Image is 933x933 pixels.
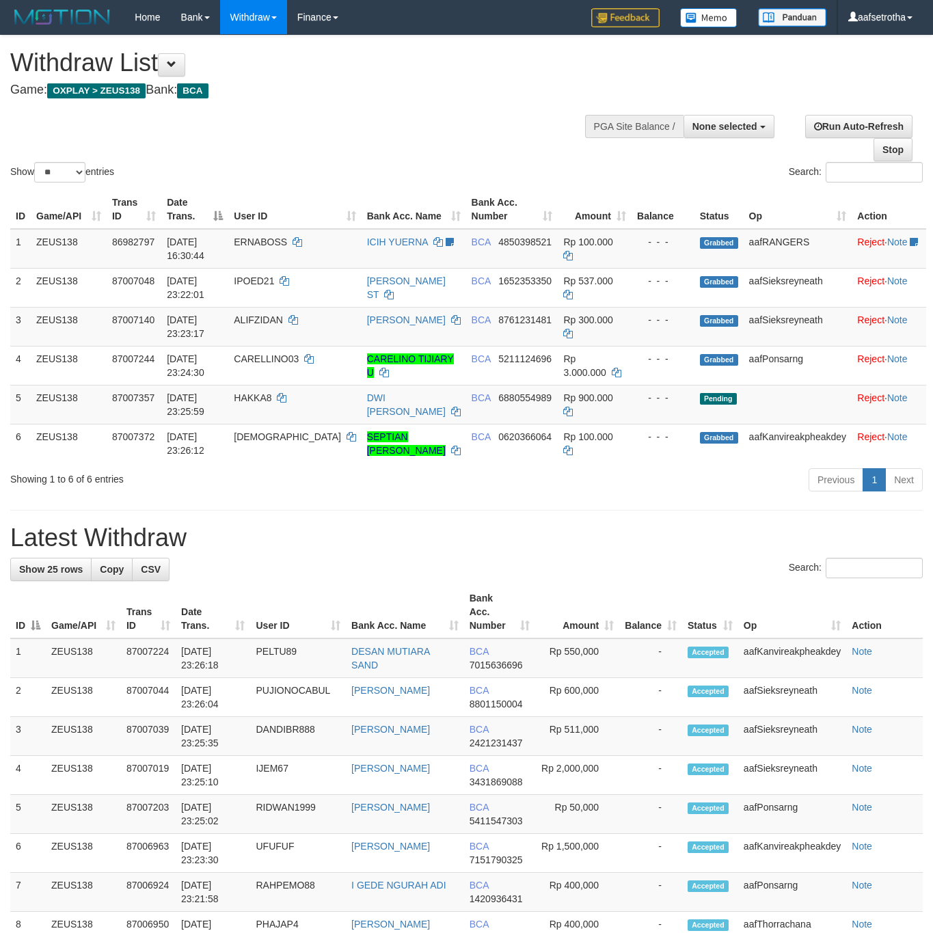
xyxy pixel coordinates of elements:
a: Note [887,431,908,442]
span: Show 25 rows [19,564,83,575]
a: [PERSON_NAME] [367,314,446,325]
div: - - - [637,274,689,288]
span: ALIFZIDAN [234,314,283,325]
button: None selected [684,115,774,138]
a: [PERSON_NAME] [351,841,430,852]
th: Trans ID: activate to sort column ascending [121,586,176,638]
a: [PERSON_NAME] [351,919,430,930]
span: Copy [100,564,124,575]
span: Copy 0620366064 to clipboard [498,431,552,442]
td: ZEUS138 [31,307,107,346]
a: [PERSON_NAME] [351,763,430,774]
a: [PERSON_NAME] [351,685,430,696]
th: Op: activate to sort column ascending [744,190,852,229]
td: ZEUS138 [31,346,107,385]
span: Copy 2421231437 to clipboard [470,738,523,748]
div: - - - [637,352,689,366]
span: Accepted [688,919,729,931]
td: Rp 400,000 [535,873,619,912]
span: BCA [472,314,491,325]
input: Search: [826,162,923,182]
h1: Withdraw List [10,49,608,77]
a: Note [852,685,872,696]
td: 2 [10,678,46,717]
td: aafSieksreyneath [738,678,846,717]
span: Copy 7015636696 to clipboard [470,660,523,671]
span: Rp 100.000 [563,236,612,247]
span: IPOED21 [234,275,274,286]
th: Balance: activate to sort column ascending [619,586,682,638]
td: Rp 550,000 [535,638,619,678]
a: Note [887,353,908,364]
h1: Latest Withdraw [10,524,923,552]
span: Copy 5211124696 to clipboard [498,353,552,364]
span: CARELLINO03 [234,353,299,364]
th: Bank Acc. Name: activate to sort column ascending [362,190,466,229]
td: RAHPEMO88 [250,873,346,912]
td: 87007039 [121,717,176,756]
span: Accepted [688,802,729,814]
span: Grabbed [700,237,738,249]
td: - [619,873,682,912]
span: Accepted [688,880,729,892]
td: 1 [10,638,46,678]
span: BCA [472,353,491,364]
td: ZEUS138 [46,873,121,912]
a: Note [887,275,908,286]
span: BCA [472,236,491,247]
th: ID: activate to sort column descending [10,586,46,638]
div: Showing 1 to 6 of 6 entries [10,467,379,486]
div: - - - [637,313,689,327]
img: MOTION_logo.png [10,7,114,27]
td: PELTU89 [250,638,346,678]
span: 87007244 [112,353,154,364]
span: BCA [177,83,208,98]
a: Reject [857,314,884,325]
img: Feedback.jpg [591,8,660,27]
a: CSV [132,558,170,581]
span: Copy 7151790325 to clipboard [470,854,523,865]
td: 6 [10,834,46,873]
span: Grabbed [700,354,738,366]
span: 87007140 [112,314,154,325]
span: Copy 4850398521 to clipboard [498,236,552,247]
td: · [852,385,926,424]
td: Rp 1,500,000 [535,834,619,873]
a: [PERSON_NAME] [351,802,430,813]
span: [DATE] 23:26:12 [167,431,204,456]
td: aafSieksreyneath [744,268,852,307]
td: 87006963 [121,834,176,873]
a: Note [852,724,872,735]
span: BCA [470,646,489,657]
td: - [619,756,682,795]
td: Rp 511,000 [535,717,619,756]
td: DANDIBR888 [250,717,346,756]
span: Grabbed [700,315,738,327]
td: aafSieksreyneath [744,307,852,346]
td: [DATE] 23:23:30 [176,834,250,873]
th: Trans ID: activate to sort column ascending [107,190,161,229]
td: 87007044 [121,678,176,717]
td: [DATE] 23:26:04 [176,678,250,717]
td: · [852,268,926,307]
td: 5 [10,385,31,424]
td: Rp 600,000 [535,678,619,717]
label: Search: [789,558,923,578]
td: · [852,229,926,269]
td: 4 [10,756,46,795]
a: Reject [857,392,884,403]
span: Rp 300.000 [563,314,612,325]
td: aafRANGERS [744,229,852,269]
td: [DATE] 23:25:10 [176,756,250,795]
td: [DATE] 23:21:58 [176,873,250,912]
span: Rp 537.000 [563,275,612,286]
td: - [619,678,682,717]
a: I GEDE NGURAH ADI [351,880,446,891]
span: ERNABOSS [234,236,287,247]
a: SEPTIAN [PERSON_NAME] [367,431,446,456]
td: 7 [10,873,46,912]
a: Note [852,841,872,852]
span: Copy 6880554989 to clipboard [498,392,552,403]
span: Copy 1420936431 to clipboard [470,893,523,904]
th: User ID: activate to sort column ascending [228,190,361,229]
